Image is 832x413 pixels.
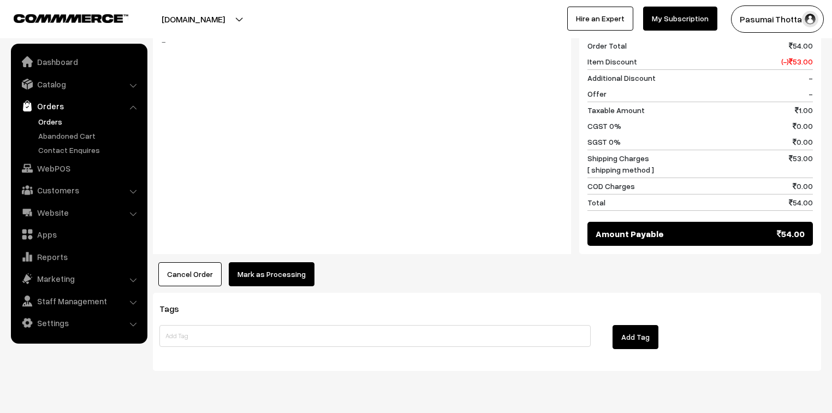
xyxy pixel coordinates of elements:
a: Contact Enquires [35,144,144,156]
button: Mark as Processing [229,262,314,286]
span: Offer [587,88,607,99]
a: Dashboard [14,52,144,72]
button: Add Tag [613,325,658,349]
input: Add Tag [159,325,591,347]
span: - [809,88,813,99]
span: 54.00 [789,40,813,51]
span: Taxable Amount [587,104,645,116]
a: WebPOS [14,158,144,178]
span: COD Charges [587,180,635,192]
button: Cancel Order [158,262,222,286]
span: (-) 53.00 [781,56,813,67]
a: Orders [14,96,144,116]
a: Marketing [14,269,144,288]
a: Orders [35,116,144,127]
a: Catalog [14,74,144,94]
span: Shipping Charges [ shipping method ] [587,152,654,175]
a: Apps [14,225,144,244]
span: 1.00 [795,104,813,116]
a: Abandoned Cart [35,130,144,141]
span: Item Discount [587,56,637,67]
span: Total [587,197,605,208]
span: Tags [159,303,192,314]
img: user [802,11,818,27]
a: Staff Management [14,291,144,311]
img: COMMMERCE [14,14,128,22]
a: Reports [14,247,144,267]
button: [DOMAIN_NAME] [123,5,263,33]
a: Hire an Expert [567,7,633,31]
a: Customers [14,180,144,200]
a: COMMMERCE [14,11,109,24]
span: - [809,72,813,84]
span: 53.00 [789,152,813,175]
a: My Subscription [643,7,717,31]
blockquote: - [161,35,563,48]
span: 54.00 [777,227,805,240]
span: CGST 0% [587,120,621,132]
span: Amount Payable [596,227,664,240]
span: 54.00 [789,197,813,208]
span: SGST 0% [587,136,621,147]
span: Additional Discount [587,72,656,84]
span: Order Total [587,40,627,51]
span: 0.00 [793,136,813,147]
span: 0.00 [793,180,813,192]
button: Pasumai Thotta… [731,5,824,33]
span: 0.00 [793,120,813,132]
a: Settings [14,313,144,333]
a: Website [14,203,144,222]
